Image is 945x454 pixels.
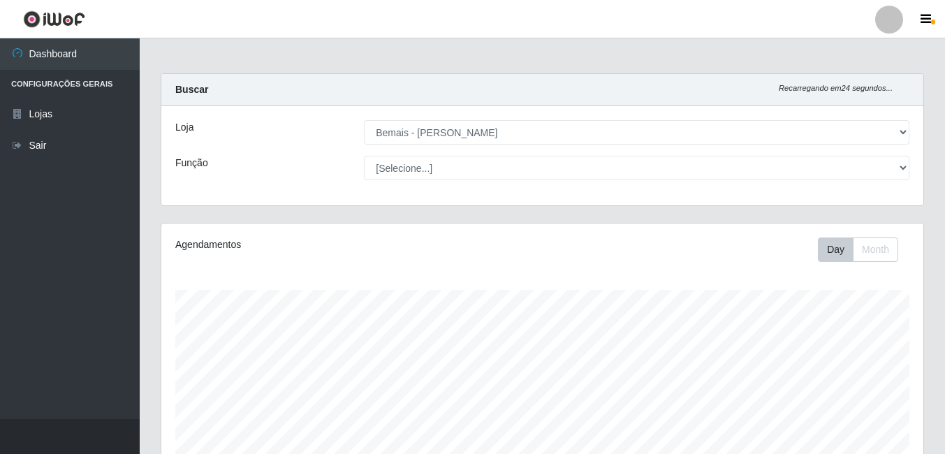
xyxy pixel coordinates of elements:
[818,237,898,262] div: First group
[818,237,854,262] button: Day
[175,120,193,135] label: Loja
[779,84,893,92] i: Recarregando em 24 segundos...
[23,10,85,28] img: CoreUI Logo
[853,237,898,262] button: Month
[175,237,469,252] div: Agendamentos
[818,237,909,262] div: Toolbar with button groups
[175,156,208,170] label: Função
[175,84,208,95] strong: Buscar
